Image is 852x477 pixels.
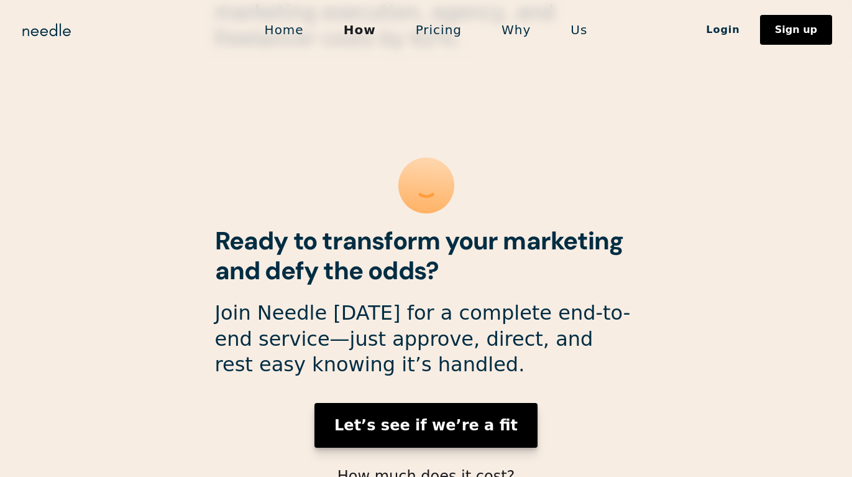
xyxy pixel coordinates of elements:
strong: Let’s see if we’re a fit [334,417,518,434]
div: Sign up [775,25,817,35]
a: Sign up [760,15,832,45]
a: Home [245,17,324,43]
a: Login [686,19,760,40]
a: Us [551,17,607,43]
h2: Ready to transform your marketing and defy the odds? [215,226,638,285]
a: Pricing [396,17,482,43]
a: Let’s see if we’re a fit [314,403,538,448]
a: How [324,17,396,43]
a: Why [482,17,551,43]
p: Join Needle [DATE] for a complete end-to-end service—just approve, direct, and rest easy knowing ... [215,300,638,378]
